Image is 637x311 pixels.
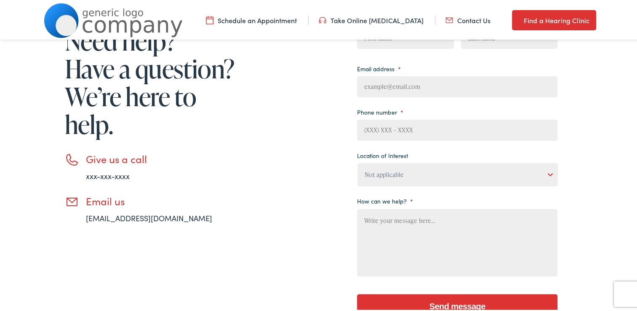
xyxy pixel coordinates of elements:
[512,13,520,24] img: utility icon
[512,8,596,29] a: Find a Hearing Clinic
[357,63,401,71] label: Email address
[86,211,212,222] a: [EMAIL_ADDRESS][DOMAIN_NAME]
[445,14,490,23] a: Contact Us
[319,14,326,23] img: utility icon
[206,14,297,23] a: Schedule an Appointment
[86,193,237,206] h3: Email us
[206,14,213,23] img: utility icon
[86,169,130,180] a: xxx-xxx-xxxx
[357,150,408,158] label: Location of Interest
[86,151,237,164] h3: Give us a call
[65,25,237,137] h1: Need help? Have a question? We’re here to help.
[319,14,424,23] a: Take Online [MEDICAL_DATA]
[357,118,557,139] input: (XXX) XXX - XXXX
[357,107,403,114] label: Phone number
[357,196,413,203] label: How can we help?
[357,75,557,96] input: example@email.com
[445,14,453,23] img: utility icon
